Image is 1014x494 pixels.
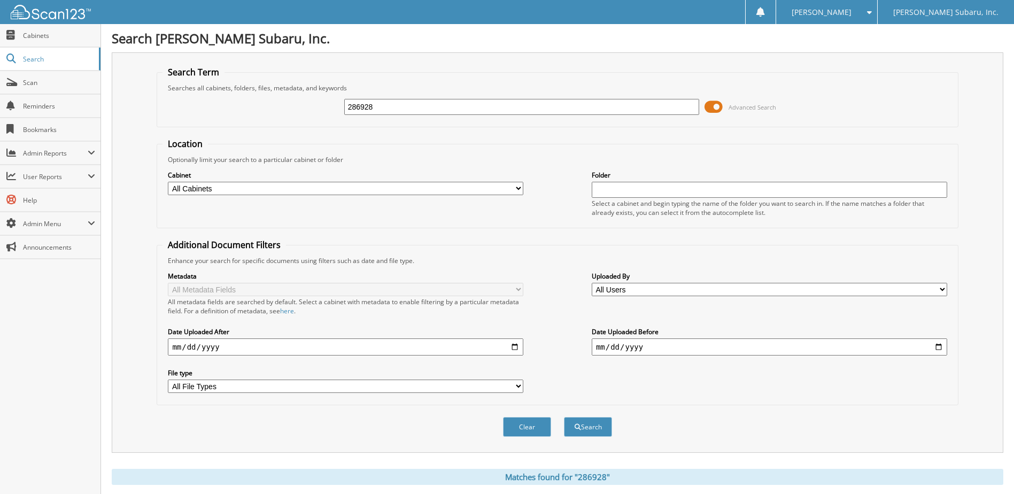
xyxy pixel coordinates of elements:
[592,327,947,336] label: Date Uploaded Before
[23,31,95,40] span: Cabinets
[592,199,947,217] div: Select a cabinet and begin typing the name of the folder you want to search in. If the name match...
[168,171,523,180] label: Cabinet
[162,66,225,78] legend: Search Term
[564,417,612,437] button: Search
[592,272,947,281] label: Uploaded By
[592,338,947,356] input: end
[162,138,208,150] legend: Location
[893,9,998,16] span: [PERSON_NAME] Subaru, Inc.
[162,155,952,164] div: Optionally limit your search to a particular cabinet or folder
[112,29,1003,47] h1: Search [PERSON_NAME] Subaru, Inc.
[11,5,91,19] img: scan123-logo-white.svg
[23,78,95,87] span: Scan
[280,306,294,315] a: here
[23,149,88,158] span: Admin Reports
[23,219,88,228] span: Admin Menu
[168,297,523,315] div: All metadata fields are searched by default. Select a cabinet with metadata to enable filtering b...
[162,83,952,92] div: Searches all cabinets, folders, files, metadata, and keywords
[792,9,852,16] span: [PERSON_NAME]
[168,338,523,356] input: start
[168,327,523,336] label: Date Uploaded After
[162,239,286,251] legend: Additional Document Filters
[23,243,95,252] span: Announcements
[168,272,523,281] label: Metadata
[23,102,95,111] span: Reminders
[23,196,95,205] span: Help
[592,171,947,180] label: Folder
[503,417,551,437] button: Clear
[729,103,776,111] span: Advanced Search
[162,256,952,265] div: Enhance your search for specific documents using filters such as date and file type.
[168,368,523,377] label: File type
[23,172,88,181] span: User Reports
[112,469,1003,485] div: Matches found for "286928"
[23,125,95,134] span: Bookmarks
[23,55,94,64] span: Search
